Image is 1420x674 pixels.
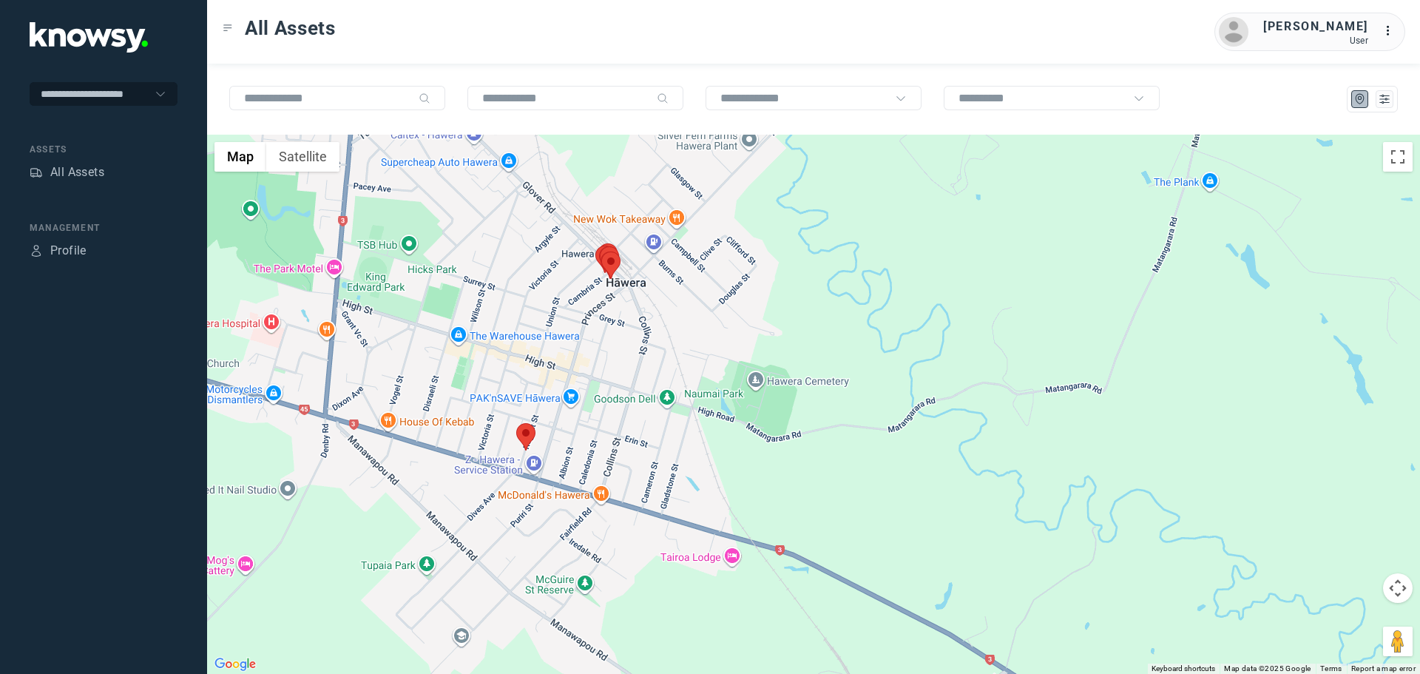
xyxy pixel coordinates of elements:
div: : [1383,22,1401,42]
div: All Assets [50,164,104,181]
div: Profile [50,242,87,260]
a: Open this area in Google Maps (opens a new window) [211,655,260,674]
div: Management [30,221,177,235]
button: Show satellite imagery [266,142,339,172]
img: Google [211,655,260,674]
a: Report a map error [1351,664,1416,673]
div: Assets [30,166,43,179]
img: Application Logo [30,22,148,53]
a: AssetsAll Assets [30,164,104,181]
div: : [1383,22,1401,40]
img: avatar.png [1219,17,1248,47]
div: User [1263,36,1368,46]
div: Toggle Menu [223,23,233,33]
span: Map data ©2025 Google [1224,664,1311,673]
div: Profile [30,244,43,257]
button: Show street map [214,142,266,172]
div: Search [657,92,669,104]
button: Keyboard shortcuts [1152,664,1215,674]
button: Drag Pegman onto the map to open Street View [1383,627,1413,656]
div: Search [419,92,430,104]
a: ProfileProfile [30,242,87,260]
div: Map [1353,92,1367,106]
button: Toggle fullscreen view [1383,142,1413,172]
div: [PERSON_NAME] [1263,18,1368,36]
button: Map camera controls [1383,573,1413,603]
span: All Assets [245,15,336,41]
div: List [1378,92,1391,106]
tspan: ... [1384,25,1399,36]
div: Assets [30,143,177,156]
a: Terms (opens in new tab) [1320,664,1342,673]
